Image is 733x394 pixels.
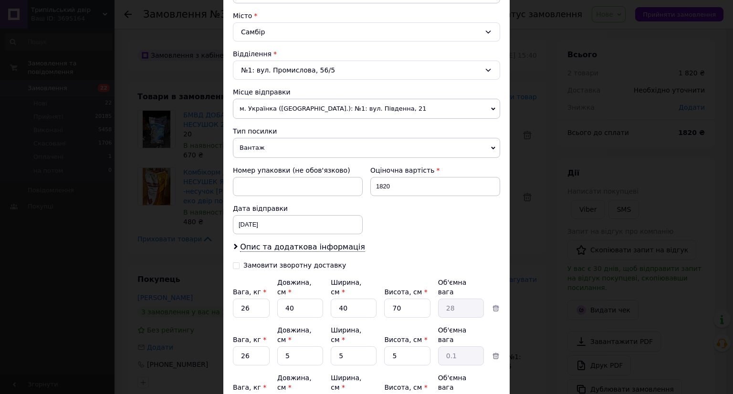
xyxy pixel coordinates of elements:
[277,279,312,296] label: Довжина, см
[233,138,500,158] span: Вантаж
[384,384,427,391] label: Висота, см
[233,384,266,391] label: Вага, кг
[370,166,500,175] div: Оціночна вартість
[233,166,363,175] div: Номер упаковки (не обов'язково)
[233,99,500,119] span: м. Українка ([GEOGRAPHIC_DATA].): №1: вул. Південна, 21
[331,326,361,343] label: Ширина, см
[384,288,427,296] label: Висота, см
[277,326,312,343] label: Довжина, см
[243,261,346,270] div: Замовити зворотну доставку
[233,61,500,80] div: №1: вул. Промислова, 56/5
[438,278,484,297] div: Об'ємна вага
[438,325,484,344] div: Об'ємна вага
[331,279,361,296] label: Ширина, см
[277,374,312,391] label: Довжина, см
[240,242,365,252] span: Опис та додаткова інформація
[233,22,500,41] div: Самбір
[233,336,266,343] label: Вага, кг
[233,11,500,21] div: Місто
[233,127,277,135] span: Тип посилки
[233,88,291,96] span: Місце відправки
[438,373,484,392] div: Об'ємна вага
[233,288,266,296] label: Вага, кг
[233,49,500,59] div: Відділення
[233,204,363,213] div: Дата відправки
[331,374,361,391] label: Ширина, см
[384,336,427,343] label: Висота, см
